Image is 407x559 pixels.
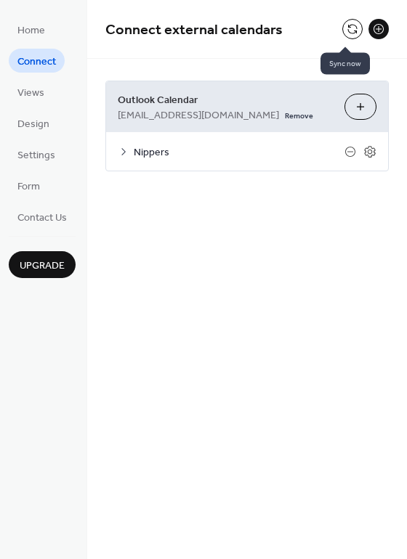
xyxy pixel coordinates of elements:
[9,49,65,73] a: Connect
[20,258,65,274] span: Upgrade
[17,54,56,70] span: Connect
[17,117,49,132] span: Design
[17,23,45,38] span: Home
[105,16,283,44] span: Connect external calendars
[9,80,53,104] a: Views
[17,86,44,101] span: Views
[9,142,64,166] a: Settings
[9,251,76,278] button: Upgrade
[321,52,370,74] span: Sync now
[285,111,313,121] span: Remove
[17,148,55,163] span: Settings
[9,17,54,41] a: Home
[9,111,58,135] a: Design
[17,211,67,226] span: Contact Us
[118,93,333,108] span: Outlook Calendar
[9,205,76,229] a: Contact Us
[17,179,40,195] span: Form
[118,108,279,123] span: [EMAIL_ADDRESS][DOMAIN_NAME]
[9,174,49,197] a: Form
[134,145,344,160] span: Nippers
